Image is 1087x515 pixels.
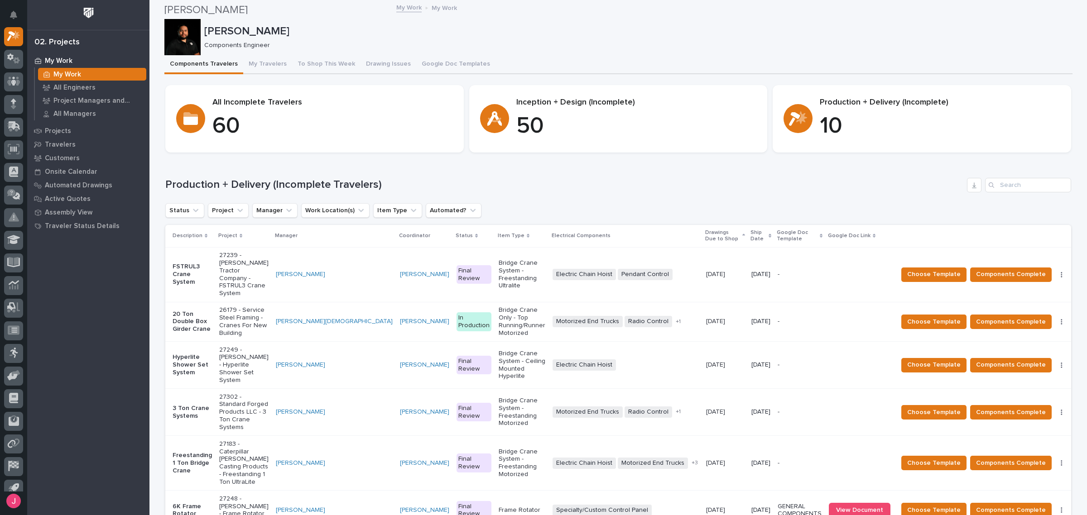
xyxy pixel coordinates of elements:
p: 3 Ton Crane Systems [173,405,212,420]
span: + 3 [692,460,698,466]
button: users-avatar [4,491,23,510]
p: [DATE] [751,318,770,325]
span: Components Complete [976,359,1046,370]
button: Components Complete [970,358,1052,372]
p: 50 [516,113,757,140]
button: My Travelers [243,55,292,74]
a: [PERSON_NAME] [400,506,449,514]
p: My Work [53,71,81,79]
a: Projects [27,124,149,138]
p: [DATE] [706,505,727,514]
p: Coordinator [399,231,430,241]
p: Status [456,231,473,241]
button: Choose Template [901,267,967,282]
span: + 1 [676,319,681,324]
p: Bridge Crane System - Freestanding Ultralite [499,259,545,290]
p: [PERSON_NAME] [204,25,1069,38]
span: Electric Chain Hoist [553,458,616,469]
p: All Managers [53,110,96,118]
tr: FSTRUL3 Crane System27239 - [PERSON_NAME] Tractor Company - FSTRUL3 Crane System[PERSON_NAME] [PE... [165,247,1082,302]
a: My Work [35,68,149,81]
p: Project Managers and Engineers [53,97,143,105]
button: To Shop This Week [292,55,361,74]
p: Description [173,231,202,241]
p: Google Doc Template [777,228,818,244]
button: Components Complete [970,315,1052,329]
a: Traveler Status Details [27,219,149,233]
span: Components Complete [976,407,1046,418]
a: [PERSON_NAME] [400,271,449,278]
a: [PERSON_NAME] [400,361,449,369]
p: 27239 - [PERSON_NAME] Tractor Company - FSTRUL3 Crane System [219,252,269,297]
p: Onsite Calendar [45,168,97,176]
p: [DATE] [706,359,727,369]
a: Project Managers and Engineers [35,94,149,107]
p: [DATE] [706,316,727,325]
p: [DATE] [751,361,770,369]
tr: 3 Ton Crane Systems27302 - Standard Forged Products LLC - 3 Ton Crane Systems[PERSON_NAME] [PERSO... [165,389,1082,436]
p: 10 [820,113,1060,140]
button: Status [165,203,204,218]
p: [DATE] [706,269,727,278]
p: Project [218,231,237,241]
p: - [778,408,822,416]
a: Travelers [27,138,149,151]
span: Pendant Control [618,269,673,280]
p: Frame Rotator [499,506,545,514]
a: Active Quotes [27,192,149,205]
p: Manager [275,231,298,241]
p: 27249 - [PERSON_NAME] - Hyperlite Shower Set System [219,346,269,384]
button: Google Doc Templates [416,55,495,74]
p: Google Doc Link [828,231,871,241]
p: [DATE] [706,406,727,416]
p: - [778,318,822,325]
button: Drawing Issues [361,55,416,74]
span: View Document [836,507,883,513]
span: Choose Template [907,359,961,370]
a: [PERSON_NAME] [276,408,325,416]
a: [PERSON_NAME] [400,408,449,416]
p: Bridge Crane System - Freestanding Motorized [499,448,545,478]
img: Workspace Logo [80,5,97,21]
button: Notifications [4,5,23,24]
p: Bridge Crane System - Ceiling Mounted Hyperlite [499,350,545,380]
button: Choose Template [901,315,967,329]
input: Search [985,178,1071,192]
span: Choose Template [907,316,961,327]
p: [DATE] [751,408,770,416]
span: Motorized End Trucks [618,458,688,469]
div: 02. Projects [34,38,80,48]
a: Assembly View [27,205,149,219]
a: [PERSON_NAME] [400,318,449,325]
a: Customers [27,151,149,165]
a: All Engineers [35,81,149,94]
a: My Work [396,2,422,12]
p: My Work [432,2,457,12]
p: Bridge Crane Only - Top Running/Runner Motorized [499,306,545,337]
p: Assembly View [45,209,92,217]
p: Drawings Due to Shop [705,228,740,244]
p: 26179 - Service Steel Framing - Cranes For New Building [219,306,269,337]
a: [PERSON_NAME] [400,459,449,467]
p: Active Quotes [45,195,91,203]
button: Components Travelers [164,55,243,74]
span: Components Complete [976,269,1046,280]
p: 27183 - Caterpillar [PERSON_NAME] Casting Products - Freestanding 1 Ton UltraLite [219,440,269,486]
button: Components Complete [970,456,1052,470]
p: Traveler Status Details [45,222,120,230]
p: Hyperlite Shower Set System [173,353,212,376]
a: [PERSON_NAME] [276,459,325,467]
div: Notifications [11,11,23,25]
p: Freestanding 1 Ton Bridge Crane [173,452,212,474]
a: [PERSON_NAME][DEMOGRAPHIC_DATA] [276,318,393,325]
div: In Production [457,312,491,331]
div: Final Review [457,265,491,284]
button: Components Complete [970,405,1052,420]
button: Choose Template [901,358,967,372]
p: Automated Drawings [45,181,112,190]
h1: Production + Delivery (Incomplete Travelers) [165,178,963,191]
span: Choose Template [907,269,961,280]
p: Ship Date [750,228,766,244]
a: [PERSON_NAME] [276,361,325,369]
span: + 1 [676,409,681,415]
